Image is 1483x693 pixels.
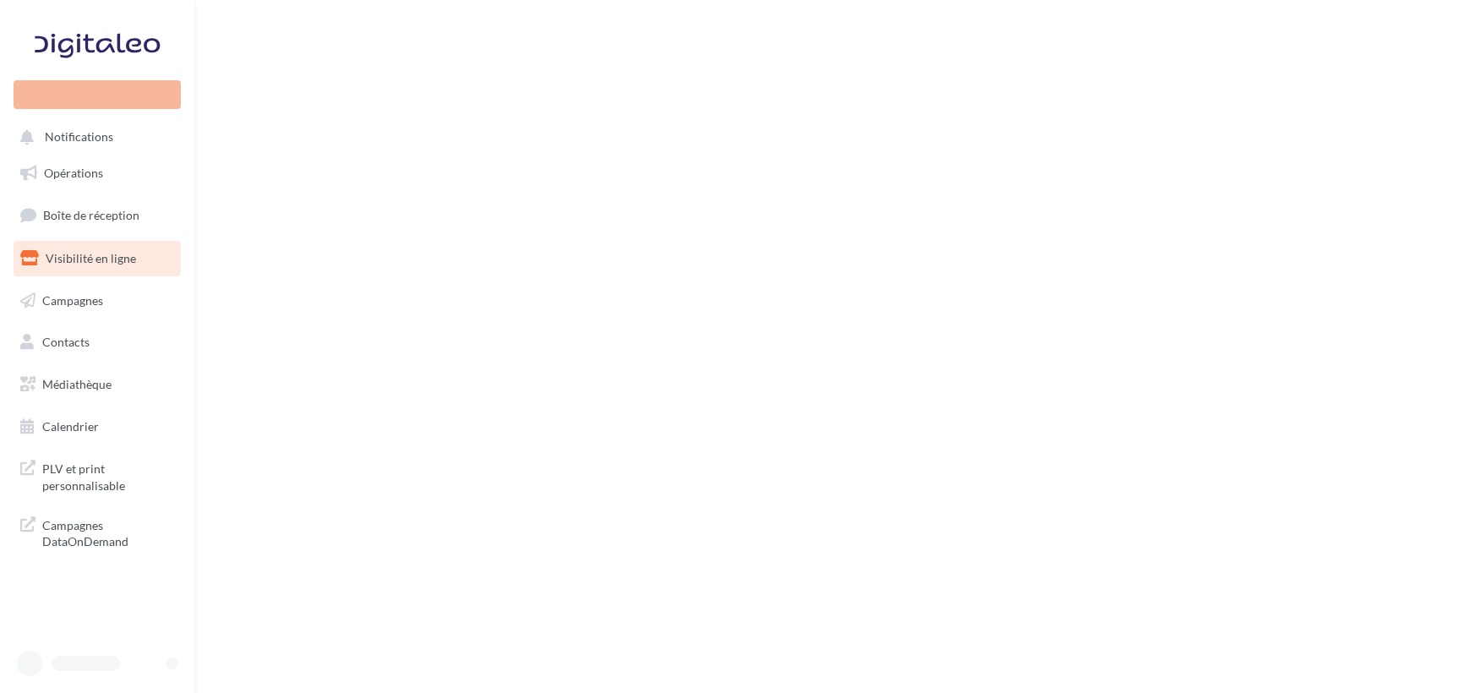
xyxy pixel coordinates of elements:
a: Visibilité en ligne [10,241,184,276]
span: PLV et print personnalisable [42,457,174,494]
a: Boîte de réception [10,197,184,233]
span: Médiathèque [42,377,112,391]
span: Campagnes DataOnDemand [42,514,174,550]
a: Calendrier [10,409,184,445]
span: Notifications [45,130,113,145]
a: Opérations [10,156,184,191]
a: Médiathèque [10,367,184,402]
span: Contacts [42,335,90,349]
a: PLV et print personnalisable [10,450,184,500]
a: Contacts [10,325,184,360]
span: Calendrier [42,419,99,434]
div: Nouvelle campagne [14,80,181,109]
span: Campagnes [42,292,103,307]
span: Opérations [44,166,103,180]
span: Visibilité en ligne [46,251,136,265]
span: Boîte de réception [43,208,139,222]
a: Campagnes [10,283,184,319]
a: Campagnes DataOnDemand [10,507,184,557]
